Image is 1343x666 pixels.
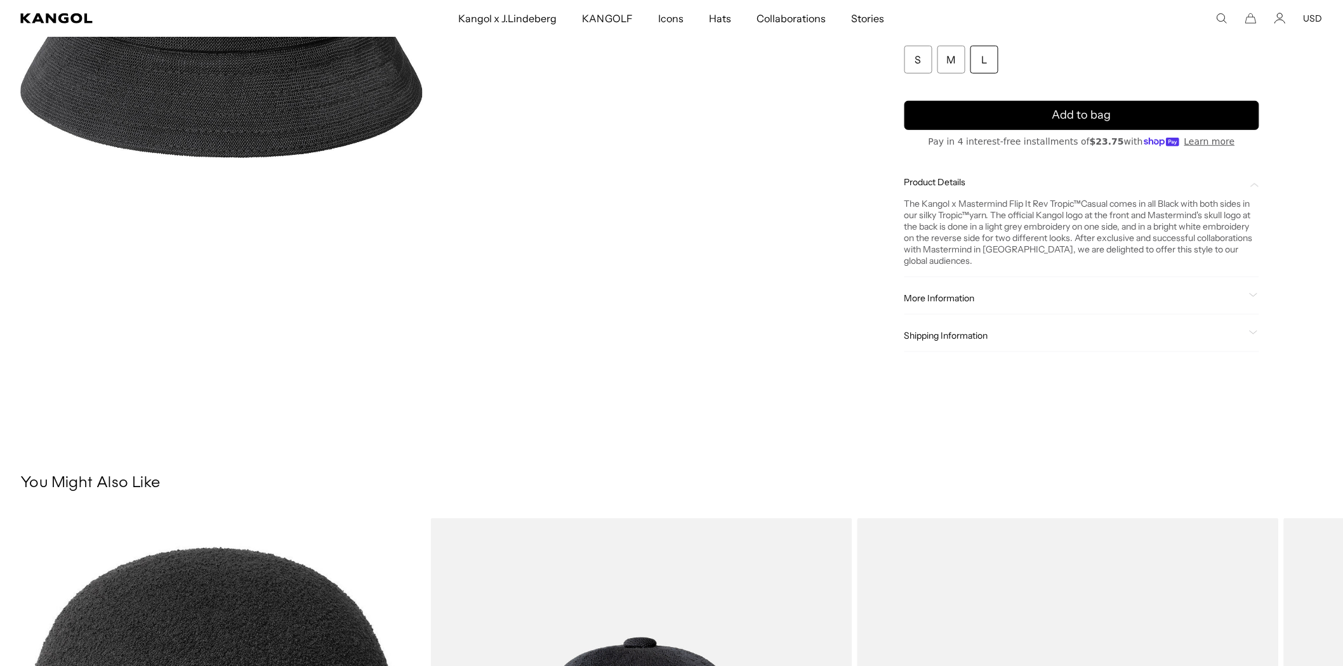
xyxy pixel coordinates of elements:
span: ™ [962,209,970,221]
div: L [970,46,998,74]
a: Kangol [20,13,304,23]
span: Add to bag [1052,107,1111,124]
span: Product Details [904,176,1245,188]
a: Account [1274,13,1286,24]
span: ™ [1074,198,1082,209]
span: More Information [904,292,1245,304]
button: USD [1304,13,1323,24]
div: S [904,46,932,74]
button: Add to bag [904,101,1260,130]
div: The Kangol x Mastermind Flip It Rev Tropic Casual comes in all Black with both sides in our silky... [904,198,1260,266]
div: M [937,46,965,74]
summary: Search here [1216,13,1227,24]
h3: You Might Also Like [20,474,1323,493]
button: Cart [1245,13,1257,24]
span: Shipping Information [904,330,1245,341]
